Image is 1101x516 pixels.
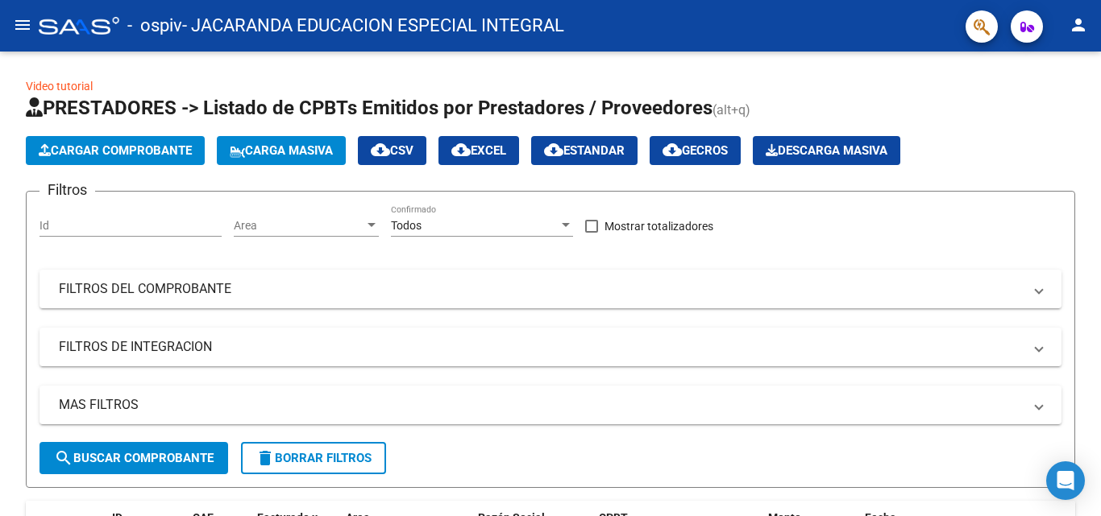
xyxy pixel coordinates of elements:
[39,442,228,474] button: Buscar Comprobante
[217,136,346,165] button: Carga Masiva
[256,451,372,465] span: Borrar Filtros
[451,140,471,159] mat-icon: cloud_download
[531,136,638,165] button: Estandar
[26,80,93,93] a: Video tutorial
[766,143,887,158] span: Descarga Masiva
[753,136,900,165] app-download-masive: Descarga masiva de comprobantes (adjuntos)
[13,15,32,35] mat-icon: menu
[1046,461,1085,500] div: Open Intercom Messenger
[127,8,182,43] span: - ospiv
[371,143,413,158] span: CSV
[54,451,214,465] span: Buscar Comprobante
[451,143,506,158] span: EXCEL
[26,136,205,165] button: Cargar Comprobante
[54,448,73,468] mat-icon: search
[753,136,900,165] button: Descarga Masiva
[1069,15,1088,35] mat-icon: person
[39,143,192,158] span: Cargar Comprobante
[544,143,625,158] span: Estandar
[663,140,682,159] mat-icon: cloud_download
[663,143,728,158] span: Gecros
[230,143,333,158] span: Carga Masiva
[39,270,1062,308] mat-expansion-panel-header: FILTROS DEL COMPROBANTE
[59,338,1023,356] mat-panel-title: FILTROS DE INTEGRACION
[371,140,390,159] mat-icon: cloud_download
[391,219,422,232] span: Todos
[59,396,1023,414] mat-panel-title: MAS FILTROS
[39,328,1062,366] mat-expansion-panel-header: FILTROS DE INTEGRACION
[26,97,713,119] span: PRESTADORES -> Listado de CPBTs Emitidos por Prestadores / Proveedores
[59,280,1023,298] mat-panel-title: FILTROS DEL COMPROBANTE
[182,8,564,43] span: - JACARANDA EDUCACION ESPECIAL INTEGRAL
[713,102,750,118] span: (alt+q)
[39,386,1062,424] mat-expansion-panel-header: MAS FILTROS
[358,136,426,165] button: CSV
[650,136,741,165] button: Gecros
[605,217,713,236] span: Mostrar totalizadores
[241,442,386,474] button: Borrar Filtros
[256,448,275,468] mat-icon: delete
[234,219,364,233] span: Area
[438,136,519,165] button: EXCEL
[544,140,563,159] mat-icon: cloud_download
[39,179,95,201] h3: Filtros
